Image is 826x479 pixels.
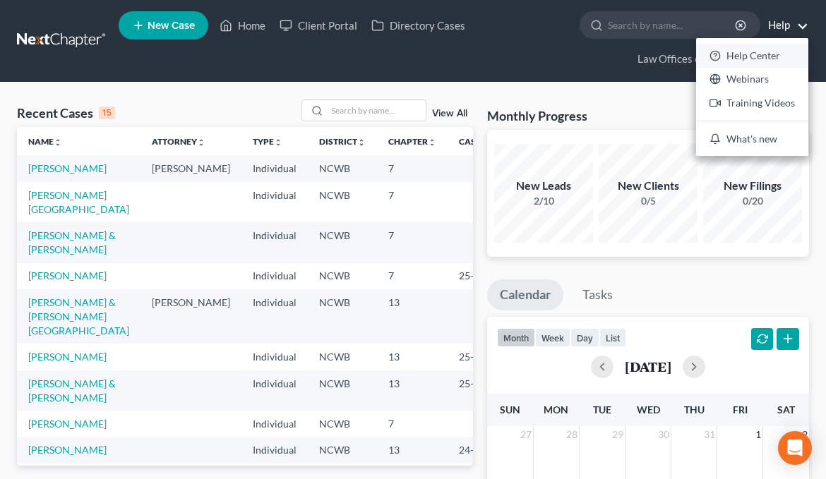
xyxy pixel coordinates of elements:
div: Recent Cases [17,104,115,121]
a: Districtunfold_more [319,136,366,147]
a: [PERSON_NAME] [28,162,107,174]
td: 7 [377,263,448,289]
a: [PERSON_NAME] [28,418,107,430]
td: NCWB [308,155,377,181]
span: Thu [684,404,705,416]
a: Typeunfold_more [253,136,282,147]
a: Law Offices of [PERSON_NAME] [630,47,808,72]
a: [PERSON_NAME] [28,351,107,363]
span: Tue [593,404,611,416]
a: Case Nounfold_more [459,136,504,147]
span: 30 [657,426,671,443]
td: NCWB [308,263,377,289]
a: [PERSON_NAME] & [PERSON_NAME] [28,377,116,404]
span: New Case [148,20,195,31]
div: Help [696,38,808,156]
a: Calendar [487,279,563,310]
span: Mon [544,404,568,416]
i: unfold_more [428,138,436,147]
td: Individual [241,344,308,370]
td: [PERSON_NAME] [140,155,241,181]
td: Individual [241,370,308,411]
span: Sat [777,404,795,416]
td: NCWB [308,344,377,370]
span: 29 [611,426,625,443]
a: [PERSON_NAME] [28,269,107,281]
button: week [535,328,570,347]
button: list [599,328,626,347]
td: 7 [377,411,448,437]
td: 25-50215 [448,263,515,289]
div: New Clients [599,178,698,194]
td: NCWB [308,222,377,262]
td: NCWB [308,289,377,344]
a: Attorneyunfold_more [152,136,205,147]
button: day [570,328,599,347]
a: Chapterunfold_more [388,136,436,147]
div: New Filings [703,178,802,194]
td: Individual [241,263,308,289]
input: Search by name... [608,12,737,38]
td: 25-50067 [448,370,515,411]
div: Open Intercom Messenger [778,431,812,465]
div: 2/10 [494,194,593,208]
i: unfold_more [357,138,366,147]
td: 13 [377,370,448,411]
span: 28 [565,426,579,443]
span: 2 [801,426,809,443]
span: Fri [733,404,748,416]
td: Individual [241,437,308,463]
button: month [497,328,535,347]
td: Individual [241,182,308,222]
td: 7 [377,182,448,222]
td: NCWB [308,370,377,411]
div: 0/20 [703,194,802,208]
input: Search by name... [327,100,426,121]
td: Individual [241,411,308,437]
td: Individual [241,155,308,181]
div: 15 [99,107,115,119]
a: Home [213,13,273,38]
td: NCWB [308,437,377,463]
a: Tasks [570,279,626,310]
a: [PERSON_NAME][GEOGRAPHIC_DATA] [28,189,129,215]
i: unfold_more [197,138,205,147]
i: unfold_more [54,138,62,147]
td: Individual [241,222,308,262]
a: Client Portal [273,13,364,38]
a: Webinars [696,68,808,92]
span: Sun [500,404,520,416]
td: 13 [377,344,448,370]
td: NCWB [308,411,377,437]
td: Individual [241,289,308,344]
div: New Leads [494,178,593,194]
a: [PERSON_NAME] & [PERSON_NAME] [28,229,116,255]
td: 7 [377,155,448,181]
span: Wed [637,404,660,416]
a: [PERSON_NAME] [28,444,107,456]
h3: Monthly Progress [487,107,587,124]
td: [PERSON_NAME] [140,289,241,344]
span: 31 [702,426,717,443]
td: 13 [377,437,448,463]
td: NCWB [308,182,377,222]
td: 24-50133 [448,437,515,463]
td: 25-50134 [448,344,515,370]
a: Help Center [696,44,808,68]
a: What's new [696,127,808,151]
span: 1 [754,426,762,443]
h2: [DATE] [625,359,671,374]
div: 0/5 [599,194,698,208]
a: Directory Cases [364,13,472,38]
a: [PERSON_NAME] & [PERSON_NAME][GEOGRAPHIC_DATA] [28,296,129,336]
a: Nameunfold_more [28,136,62,147]
a: Help [761,13,808,38]
td: 13 [377,289,448,344]
i: unfold_more [274,138,282,147]
td: 7 [377,222,448,262]
a: Training Videos [696,91,808,115]
a: View All [432,109,467,119]
span: 27 [519,426,533,443]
